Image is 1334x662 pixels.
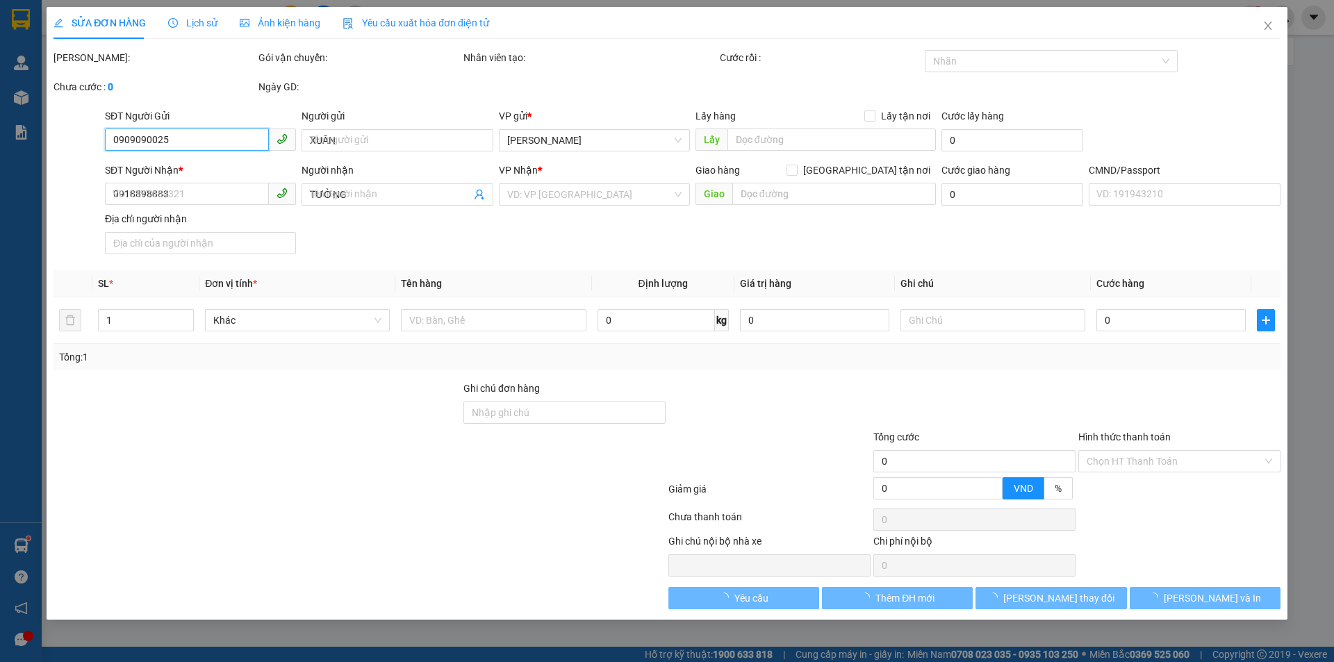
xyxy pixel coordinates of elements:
span: [GEOGRAPHIC_DATA] tận nơi [798,163,936,178]
span: Tổng cước [873,431,919,442]
th: Ghi chú [895,270,1091,297]
span: loading [860,593,875,602]
span: Lấy tận nơi [875,108,936,124]
span: SL [98,278,109,289]
span: Tên hàng [401,278,442,289]
button: Thêm ĐH mới [822,587,973,609]
span: Lấy hàng [695,110,736,122]
div: SĐT Người Gửi [105,108,296,124]
span: phone [277,188,288,199]
input: Dọc đường [732,183,936,205]
button: Yêu cầu [668,587,819,609]
div: Cước rồi : [720,50,922,65]
span: Lấy [695,129,727,151]
button: Close [1249,7,1287,46]
div: Giảm giá [667,481,872,506]
div: Nhân viên tạo: [463,50,717,65]
div: Chưa cước : [53,79,256,94]
span: loading [988,593,1003,602]
span: Khác [213,310,381,331]
span: % [1055,483,1062,494]
input: Cước giao hàng [941,183,1083,206]
span: loading [1148,593,1164,602]
input: Cước lấy hàng [941,129,1083,151]
input: Ghi chú đơn hàng [463,402,666,424]
label: Ghi chú đơn hàng [463,383,540,394]
span: [PERSON_NAME] thay đổi [1003,590,1114,606]
div: Gói vận chuyển: [258,50,461,65]
span: Hồ Chí Minh [507,130,682,151]
input: VD: Bàn, Ghế [401,309,586,331]
span: user-add [474,189,485,200]
div: [PERSON_NAME]: [53,50,256,65]
span: edit [53,18,63,28]
label: Cước giao hàng [941,165,1010,176]
span: [PERSON_NAME] và In [1164,590,1261,606]
div: SĐT Người Nhận [105,163,296,178]
span: loading [719,593,734,602]
input: Ghi Chú [900,309,1085,331]
div: VP gửi [499,108,690,124]
span: VND [1014,483,1033,494]
span: SỬA ĐƠN HÀNG [53,17,146,28]
span: Lịch sử [168,17,217,28]
div: Ngày GD: [258,79,461,94]
span: plus [1258,315,1274,326]
span: kg [715,309,729,331]
button: [PERSON_NAME] thay đổi [975,587,1126,609]
span: picture [240,18,249,28]
div: Người nhận [302,163,493,178]
span: Yêu cầu [734,590,768,606]
div: Người gửi [302,108,493,124]
button: [PERSON_NAME] và In [1130,587,1281,609]
b: 0 [108,81,113,92]
span: Định lượng [639,278,688,289]
span: clock-circle [168,18,178,28]
span: Cước hàng [1096,278,1144,289]
button: delete [59,309,81,331]
label: Hình thức thanh toán [1078,431,1171,442]
div: CMND/Passport [1089,163,1280,178]
span: phone [277,133,288,144]
span: Giao [695,183,732,205]
span: Ảnh kiện hàng [240,17,320,28]
span: Yêu cầu xuất hóa đơn điện tử [343,17,489,28]
span: Đơn vị tính [205,278,257,289]
div: Ghi chú nội bộ nhà xe [668,533,871,554]
span: Thêm ĐH mới [875,590,934,606]
span: close [1262,20,1274,31]
label: Cước lấy hàng [941,110,1004,122]
div: Chi phí nội bộ [873,533,1076,554]
span: VP Nhận [499,165,538,176]
input: Địa chỉ của người nhận [105,232,296,254]
img: icon [343,18,354,29]
div: Chưa thanh toán [667,509,872,533]
button: plus [1257,309,1275,331]
span: Giá trị hàng [740,278,791,289]
input: Dọc đường [727,129,936,151]
div: Tổng: 1 [59,349,515,365]
span: Giao hàng [695,165,740,176]
div: Địa chỉ người nhận [105,211,296,226]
